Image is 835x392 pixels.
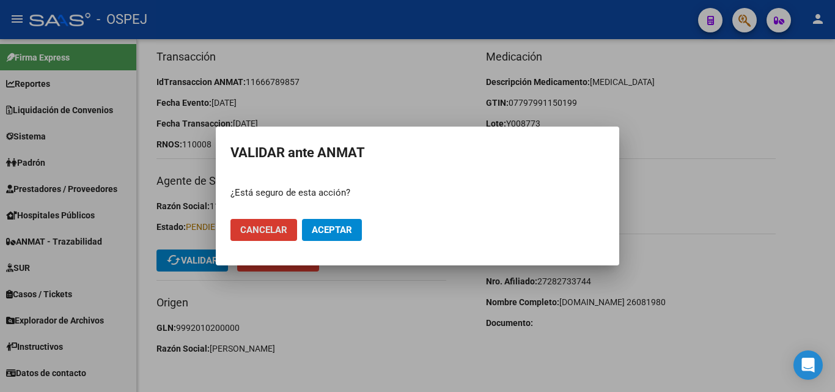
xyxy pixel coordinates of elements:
h2: VALIDAR ante ANMAT [230,141,605,165]
p: ¿Está seguro de esta acción? [230,186,605,200]
div: Open Intercom Messenger [793,350,823,380]
button: Aceptar [302,219,362,241]
span: Aceptar [312,224,352,235]
button: Cancelar [230,219,297,241]
span: Cancelar [240,224,287,235]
